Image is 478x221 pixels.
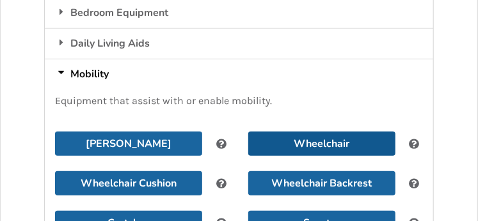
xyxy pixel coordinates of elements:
[248,171,395,195] button: Wheelchair Backrest
[55,132,202,156] button: [PERSON_NAME]
[45,59,433,89] div: Mobility
[55,171,202,195] button: Wheelchair Cushion
[55,95,272,107] span: Equipment that assist with or enable mobility.
[248,132,395,156] button: Wheelchair
[45,28,433,59] div: Daily Living Aids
